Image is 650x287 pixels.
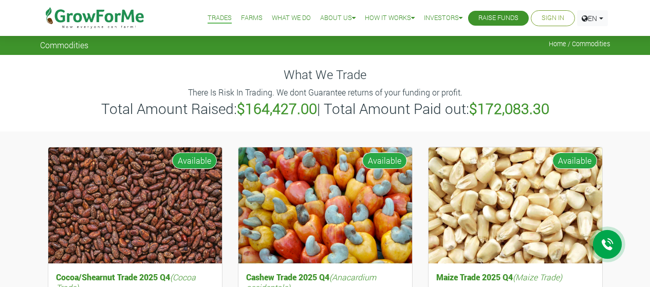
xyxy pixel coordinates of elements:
[208,13,232,24] a: Trades
[40,40,88,50] span: Commodities
[42,86,609,99] p: There Is Risk In Trading. We dont Guarantee returns of your funding or profit.
[272,13,311,24] a: What We Do
[424,13,462,24] a: Investors
[542,13,564,24] a: Sign In
[513,272,562,282] i: (Maize Trade)
[320,13,356,24] a: About Us
[238,147,412,264] img: growforme image
[434,270,597,284] h5: Maize Trade 2025 Q4
[42,100,609,118] h3: Total Amount Raised: | Total Amount Paid out:
[362,152,407,169] span: Available
[552,152,597,169] span: Available
[549,40,610,48] span: Home / Commodities
[237,99,317,118] b: $164,427.00
[478,13,518,24] a: Raise Funds
[48,147,222,264] img: growforme image
[469,99,549,118] b: $172,083.30
[365,13,415,24] a: How it Works
[429,147,602,264] img: growforme image
[172,152,217,169] span: Available
[40,67,610,82] h4: What We Trade
[577,10,608,26] a: EN
[241,13,263,24] a: Farms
